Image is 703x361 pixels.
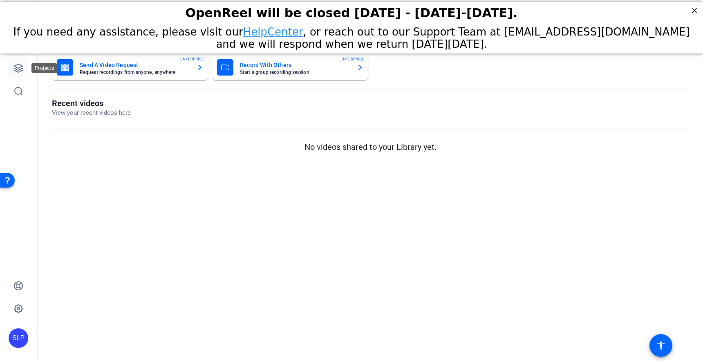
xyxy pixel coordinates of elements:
span: ENTERPRISE [340,56,364,62]
mat-card-subtitle: Request recordings from anyone, anywhere [80,70,190,75]
div: SLP [9,328,28,348]
button: Send A Video RequestRequest recordings from anyone, anywhereENTERPRISE [52,54,208,80]
mat-card-title: Record With Others [240,60,350,70]
mat-card-title: Send A Video Request [80,60,190,70]
span: ENTERPRISE [180,56,204,62]
div: Projects [31,63,57,73]
div: OpenReel will be closed [DATE] - [DATE]-[DATE]. [10,4,693,18]
a: HelpCenter [243,24,303,36]
mat-icon: accessibility [656,341,666,350]
button: Record With OthersStart a group recording sessionENTERPRISE [212,54,368,80]
mat-card-subtitle: Start a group recording session [240,70,350,75]
p: No videos shared to your Library yet. [52,141,689,153]
h1: Recent videos [52,98,131,108]
p: View your recent videos here [52,108,131,118]
span: If you need any assistance, please visit our , or reach out to our Support Team at [EMAIL_ADDRESS... [13,24,690,48]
